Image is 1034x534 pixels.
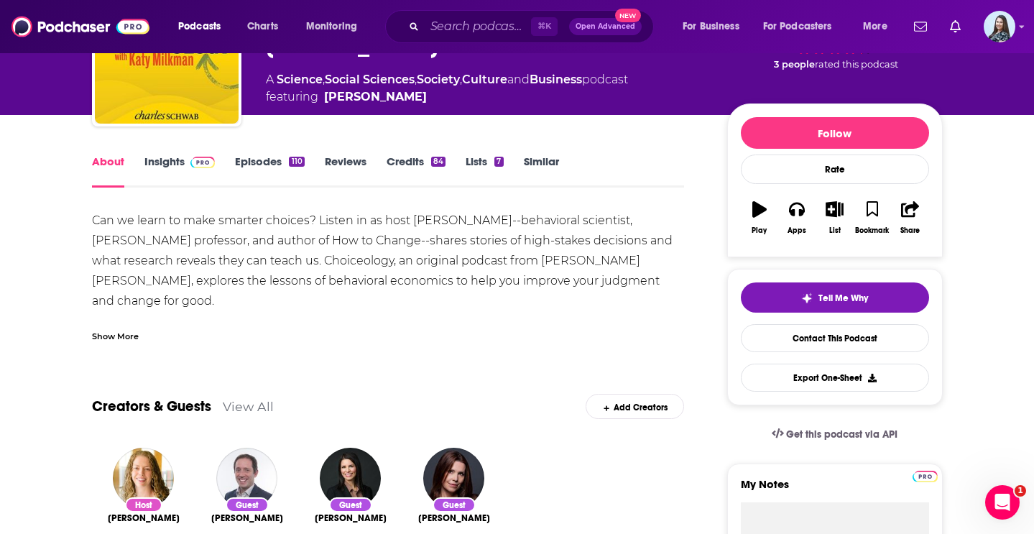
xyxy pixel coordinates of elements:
[900,226,920,235] div: Share
[741,155,929,184] div: Rate
[329,497,372,512] div: Guest
[913,471,938,482] img: Podchaser Pro
[92,211,685,452] div: Can we learn to make smarter choices? Listen in as host [PERSON_NAME]--behavioral scientist, [PER...
[788,226,806,235] div: Apps
[760,417,910,452] a: Get this podcast via API
[108,512,180,524] span: [PERSON_NAME]
[815,59,898,70] span: rated this podcast
[741,364,929,392] button: Export One-Sheet
[507,73,530,86] span: and
[289,157,304,167] div: 110
[818,293,868,304] span: Tell Me Why
[211,512,283,524] a: Hal Hershfield
[763,17,832,37] span: For Podcasters
[985,485,1020,520] iframe: Intercom live chat
[415,73,417,86] span: ,
[741,192,778,244] button: Play
[944,14,966,39] a: Show notifications dropdown
[425,15,531,38] input: Search podcasts, credits, & more...
[92,155,124,188] a: About
[144,155,216,188] a: InsightsPodchaser Pro
[801,293,813,304] img: tell me why sparkle
[1015,485,1026,497] span: 1
[741,282,929,313] button: tell me why sparkleTell Me Why
[913,469,938,482] a: Pro website
[786,428,897,441] span: Get this podcast via API
[433,497,476,512] div: Guest
[423,448,484,509] img: Annie Duke
[418,512,490,524] span: [PERSON_NAME]
[418,512,490,524] a: Annie Duke
[417,73,460,86] a: Society
[460,73,462,86] span: ,
[615,9,641,22] span: New
[190,157,216,168] img: Podchaser Pro
[238,15,287,38] a: Charts
[586,394,684,419] div: Add Creators
[11,13,149,40] img: Podchaser - Follow, Share and Rate Podcasts
[277,73,323,86] a: Science
[325,155,366,188] a: Reviews
[431,157,446,167] div: 84
[494,157,503,167] div: 7
[223,399,274,414] a: View All
[754,15,853,38] button: open menu
[247,17,278,37] span: Charts
[108,512,180,524] a: Katy Milkman
[741,117,929,149] button: Follow
[226,497,269,512] div: Guest
[863,17,887,37] span: More
[778,192,816,244] button: Apps
[216,448,277,509] img: Hal Hershfield
[324,88,427,106] a: Katy Milkman
[752,226,767,235] div: Play
[178,17,221,37] span: Podcasts
[113,448,174,509] img: Katy Milkman
[315,512,387,524] a: Deborah Small
[399,10,668,43] div: Search podcasts, credits, & more...
[569,18,642,35] button: Open AdvancedNew
[266,88,628,106] span: featuring
[92,397,211,415] a: Creators & Guests
[315,512,387,524] span: [PERSON_NAME]
[530,73,582,86] a: Business
[984,11,1015,42] img: User Profile
[774,59,815,70] span: 3 people
[296,15,376,38] button: open menu
[325,73,415,86] a: Social Sciences
[741,477,929,502] label: My Notes
[741,324,929,352] a: Contact This Podcast
[891,192,928,244] button: Share
[524,155,559,188] a: Similar
[125,497,162,512] div: Host
[323,73,325,86] span: ,
[829,226,841,235] div: List
[984,11,1015,42] button: Show profile menu
[306,17,357,37] span: Monitoring
[266,71,628,106] div: A podcast
[683,17,739,37] span: For Business
[235,155,304,188] a: Episodes110
[531,17,558,36] span: ⌘ K
[853,15,905,38] button: open menu
[908,14,933,39] a: Show notifications dropdown
[984,11,1015,42] span: Logged in as brookefortierpr
[855,226,889,235] div: Bookmark
[462,73,507,86] a: Culture
[816,192,853,244] button: List
[466,155,503,188] a: Lists7
[854,192,891,244] button: Bookmark
[387,155,446,188] a: Credits84
[576,23,635,30] span: Open Advanced
[320,448,381,509] img: Deborah Small
[673,15,757,38] button: open menu
[211,512,283,524] span: [PERSON_NAME]
[168,15,239,38] button: open menu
